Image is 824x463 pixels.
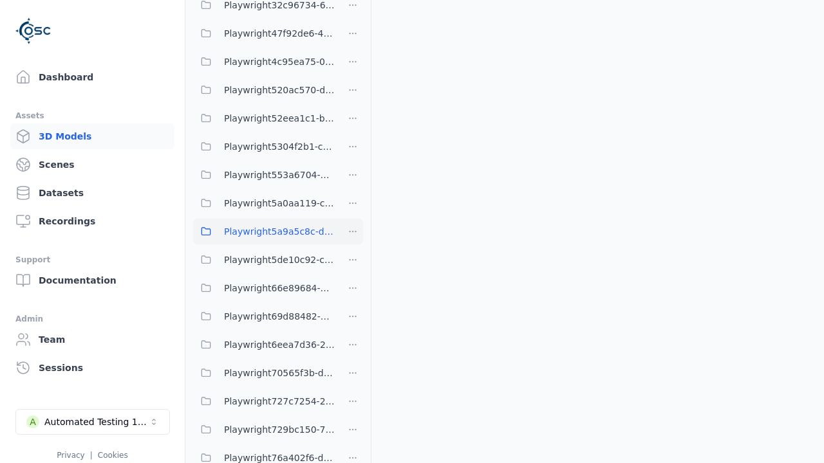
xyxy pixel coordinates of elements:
[98,451,128,460] a: Cookies
[224,309,335,324] span: Playwright69d88482-dad[DEMOGRAPHIC_DATA]-4eb6-a4d2-d615fe0eea50
[224,54,335,69] span: Playwright4c95ea75-059d-4cd5-9024-2cd9de30b3b0
[193,105,335,131] button: Playwright52eea1c1-b696-47b5-808f-ee067d1259d1
[224,167,335,183] span: Playwright553a6704-808f-474b-81e6-e0edf15a73d7
[224,82,335,98] span: Playwright520ac570-d28e-4acb-8bad-418d6714ec4b
[193,388,335,414] button: Playwright727c7254-2285-4f93-b0d8-fe1172e2b259
[224,111,335,126] span: Playwright52eea1c1-b696-47b5-808f-ee067d1259d1
[224,280,335,296] span: Playwright66e89684-087b-4a8e-8db0-72782c7802f7
[193,304,335,329] button: Playwright69d88482-dad[DEMOGRAPHIC_DATA]-4eb6-a4d2-d615fe0eea50
[26,415,39,428] div: A
[10,208,174,234] a: Recordings
[193,21,335,46] button: Playwright47f92de6-42b1-4186-9da0-7d6c89d269ce
[224,422,335,437] span: Playwright729bc150-72f9-43a1-bf64-2fd04a90a908
[10,268,174,293] a: Documentation
[10,123,174,149] a: 3D Models
[57,451,84,460] a: Privacy
[15,108,169,123] div: Assets
[15,409,170,435] button: Select a workspace
[224,394,335,409] span: Playwright727c7254-2285-4f93-b0d8-fe1172e2b259
[193,360,335,386] button: Playwright70565f3b-d1cd-451e-b08a-b6e5d72db463
[15,252,169,268] div: Support
[90,451,93,460] span: |
[224,337,335,352] span: Playwright6eea7d36-2bfb-4c23-8a5c-c23a2aced77e
[10,327,174,352] a: Team
[224,195,335,211] span: Playwright5a0aa119-c5be-433d-90b0-de75c36c42a7
[193,275,335,301] button: Playwright66e89684-087b-4a8e-8db0-72782c7802f7
[15,13,51,49] img: Logo
[44,415,149,428] div: Automated Testing 1 - Playwright
[193,49,335,75] button: Playwright4c95ea75-059d-4cd5-9024-2cd9de30b3b0
[193,134,335,159] button: Playwright5304f2b1-c9d3-459f-957a-a9fd53ec8eaf
[10,355,174,381] a: Sessions
[10,152,174,177] a: Scenes
[193,332,335,358] button: Playwright6eea7d36-2bfb-4c23-8a5c-c23a2aced77e
[193,190,335,216] button: Playwright5a0aa119-c5be-433d-90b0-de75c36c42a7
[193,162,335,188] button: Playwright553a6704-808f-474b-81e6-e0edf15a73d7
[193,219,335,244] button: Playwright5a9a5c8c-d1dc-459f-933b-add85c48f2df
[193,77,335,103] button: Playwright520ac570-d28e-4acb-8bad-418d6714ec4b
[193,417,335,442] button: Playwright729bc150-72f9-43a1-bf64-2fd04a90a908
[224,224,335,239] span: Playwright5a9a5c8c-d1dc-459f-933b-add85c48f2df
[15,311,169,327] div: Admin
[10,64,174,90] a: Dashboard
[224,139,335,154] span: Playwright5304f2b1-c9d3-459f-957a-a9fd53ec8eaf
[193,247,335,273] button: Playwright5de10c92-c11c-43ef-b0e6-698d1e7cadb6
[224,365,335,381] span: Playwright70565f3b-d1cd-451e-b08a-b6e5d72db463
[224,26,335,41] span: Playwright47f92de6-42b1-4186-9da0-7d6c89d269ce
[224,252,335,268] span: Playwright5de10c92-c11c-43ef-b0e6-698d1e7cadb6
[10,180,174,206] a: Datasets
